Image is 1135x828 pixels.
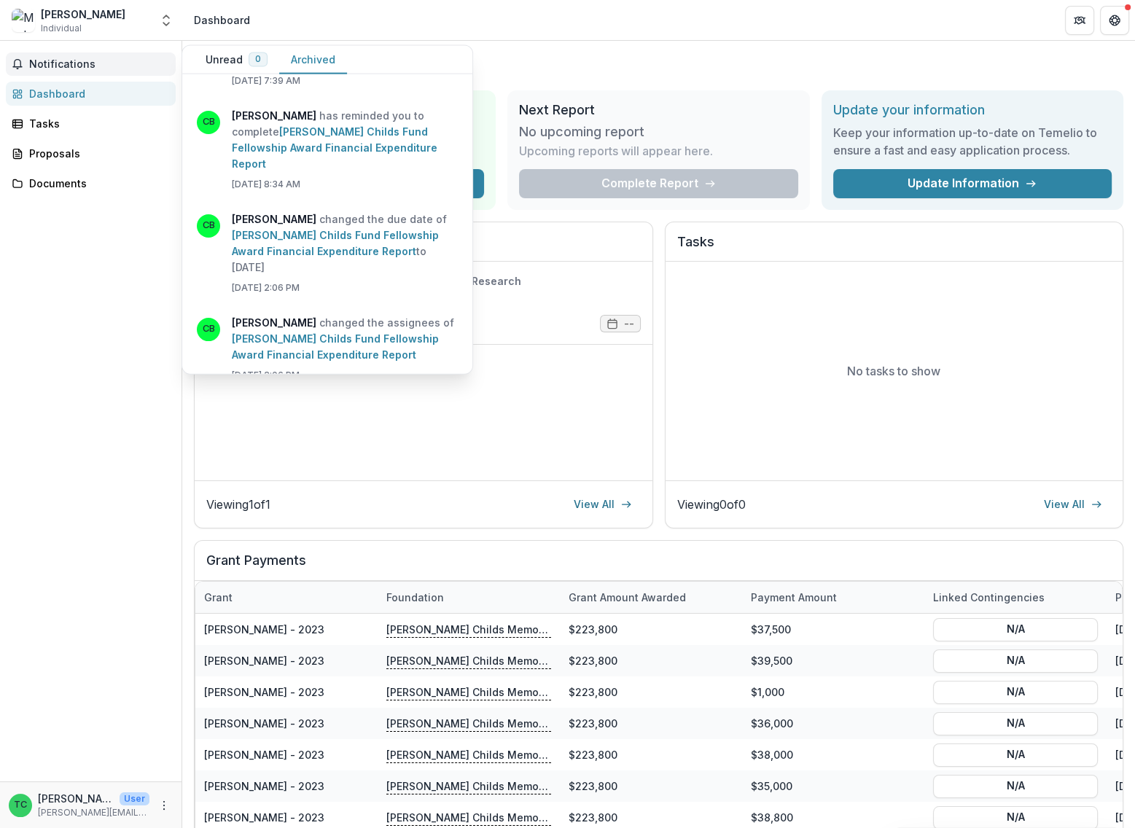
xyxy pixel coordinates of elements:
button: Partners [1065,6,1094,35]
p: No tasks to show [847,362,940,380]
div: Tasks [29,116,164,131]
div: Linked Contingencies [924,590,1053,605]
button: Archived [279,46,347,74]
h2: Next Report [519,102,797,118]
a: Tasks [6,112,176,136]
h2: Grant Payments [206,552,1111,580]
div: $35,000 [742,770,924,802]
p: Upcoming reports will appear here. [519,142,713,160]
div: Linked Contingencies [924,582,1107,613]
button: More [155,797,173,814]
p: Viewing 1 of 1 [206,496,270,513]
div: Grant [195,582,378,613]
div: Payment Amount [742,582,924,613]
p: [PERSON_NAME] Childs Memorial Fund for Medical Research [386,621,551,637]
div: $1,000 [742,676,924,708]
a: Update Information [833,169,1112,198]
div: Thomas Cantu [14,800,27,810]
div: Documents [29,176,164,191]
a: [PERSON_NAME] - 2023 [204,686,324,698]
a: [PERSON_NAME] Childs Fund Fellowship Award Financial Expenditure Report [232,332,439,360]
div: $223,800 [560,614,742,645]
div: Foundation [378,590,453,605]
a: [PERSON_NAME] - 2023 [204,717,324,730]
p: has reminded you to complete [232,107,458,171]
h3: No upcoming report [519,124,644,140]
div: $223,800 [560,708,742,739]
nav: breadcrumb [188,9,256,31]
div: $39,500 [742,645,924,676]
a: Documents [6,171,176,195]
button: N/A [933,617,1098,641]
div: $223,800 [560,676,742,708]
span: Individual [41,22,82,35]
span: 0 [255,54,261,64]
button: N/A [933,680,1098,703]
div: Grant amount awarded [560,582,742,613]
a: [PERSON_NAME] - 2023 [204,780,324,792]
p: Viewing 0 of 0 [677,496,746,513]
div: $223,800 [560,739,742,770]
h2: Tasks [677,234,1112,262]
button: Notifications [6,52,176,76]
div: Dashboard [29,86,164,101]
p: User [120,792,149,805]
p: [PERSON_NAME] Childs Memorial Fund for Medical Research [386,746,551,762]
div: Proposals [29,146,164,161]
button: N/A [933,649,1098,672]
button: N/A [933,711,1098,735]
h1: Dashboard [194,52,1123,79]
p: changed the due date of to [DATE] [232,211,458,275]
a: Proposals [6,141,176,165]
a: [PERSON_NAME] - 2023 [204,655,324,667]
p: changed the assignees of [232,314,458,362]
p: [PERSON_NAME] Childs Memorial Fund for Medical Research [386,652,551,668]
div: Foundation [378,582,560,613]
button: Open entity switcher [156,6,176,35]
a: View All [565,493,641,516]
a: View All [1035,493,1111,516]
a: [PERSON_NAME] - 2023 [204,623,324,636]
button: Unread [194,46,279,74]
div: $37,500 [742,614,924,645]
a: [PERSON_NAME] - 2023 [204,749,324,761]
img: Mark Plitt [12,9,35,32]
a: Dashboard [6,82,176,106]
span: Notifications [29,58,170,71]
div: Grant [195,590,241,605]
p: [PERSON_NAME][EMAIL_ADDRESS][PERSON_NAME][DOMAIN_NAME] [38,806,149,819]
h3: Keep your information up-to-date on Temelio to ensure a fast and easy application process. [833,124,1112,159]
p: [PERSON_NAME] [38,791,114,806]
div: $223,800 [560,770,742,802]
a: [PERSON_NAME] - 2023 [204,811,324,824]
div: Grant amount awarded [560,590,695,605]
a: [PERSON_NAME] Childs Fund Fellowship Award Financial Expenditure Report [232,125,437,169]
button: Get Help [1100,6,1129,35]
a: [PERSON_NAME] Childs Fund Fellowship Award Financial Expenditure Report [232,228,439,257]
div: Dashboard [194,12,250,28]
p: [PERSON_NAME] Childs Memorial Fund for Medical Research [386,684,551,700]
div: Payment Amount [742,590,846,605]
div: $223,800 [560,645,742,676]
div: $38,000 [742,739,924,770]
p: [PERSON_NAME] Childs Memorial Fund for Medical Research [386,715,551,731]
div: [PERSON_NAME] [41,7,125,22]
p: [PERSON_NAME] Childs Memorial Fund for Medical Research [386,778,551,794]
div: $36,000 [742,708,924,739]
h2: Update your information [833,102,1112,118]
button: N/A [933,774,1098,797]
button: N/A [933,743,1098,766]
p: [PERSON_NAME] Childs Memorial Fund for Medical Research [386,809,551,825]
